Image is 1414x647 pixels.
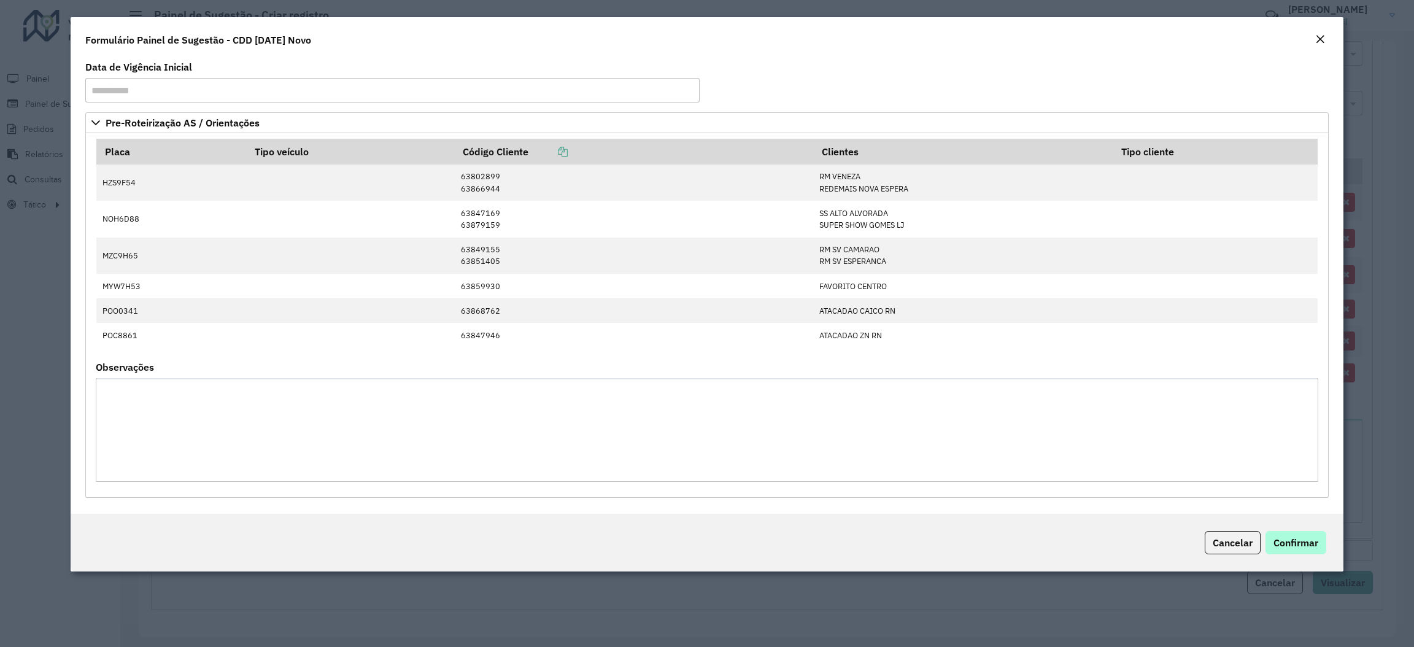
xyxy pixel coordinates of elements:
[85,112,1329,133] a: Pre-Roteirização AS / Orientações
[1273,537,1318,549] span: Confirmar
[96,323,246,347] td: POC8861
[455,165,813,201] td: 63802899 63866944
[455,139,813,165] th: Código Cliente
[1213,537,1253,549] span: Cancelar
[813,165,1113,201] td: RM VENEZA REDEMAIS NOVA ESPERA
[528,145,568,158] a: Copiar
[813,139,1113,165] th: Clientes
[813,201,1113,237] td: SS ALTO ALVORADA SUPER SHOW GOMES LJ
[813,238,1113,274] td: RM SV CAMARAO RM SV ESPERANCA
[96,165,246,201] td: HZS9F54
[455,238,813,274] td: 63849155 63851405
[1265,531,1326,554] button: Confirmar
[455,323,813,347] td: 63847946
[455,274,813,298] td: 63859930
[455,298,813,323] td: 63868762
[246,139,455,165] th: Tipo veículo
[96,139,246,165] th: Placa
[96,201,246,237] td: NOH6D88
[455,201,813,237] td: 63847169 63879159
[1315,34,1325,44] em: Fechar
[85,60,192,74] label: Data de Vigência Inicial
[96,298,246,323] td: POO0341
[96,238,246,274] td: MZC9H65
[85,33,311,47] h4: Formulário Painel de Sugestão - CDD [DATE] Novo
[1312,32,1329,48] button: Close
[1113,139,1318,165] th: Tipo cliente
[96,360,154,374] label: Observações
[813,274,1113,298] td: FAVORITO CENTRO
[1205,531,1261,554] button: Cancelar
[96,274,246,298] td: MYW7H53
[813,298,1113,323] td: ATACADAO CAICO RN
[813,323,1113,347] td: ATACADAO ZN RN
[85,133,1329,498] div: Pre-Roteirização AS / Orientações
[106,118,260,128] span: Pre-Roteirização AS / Orientações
